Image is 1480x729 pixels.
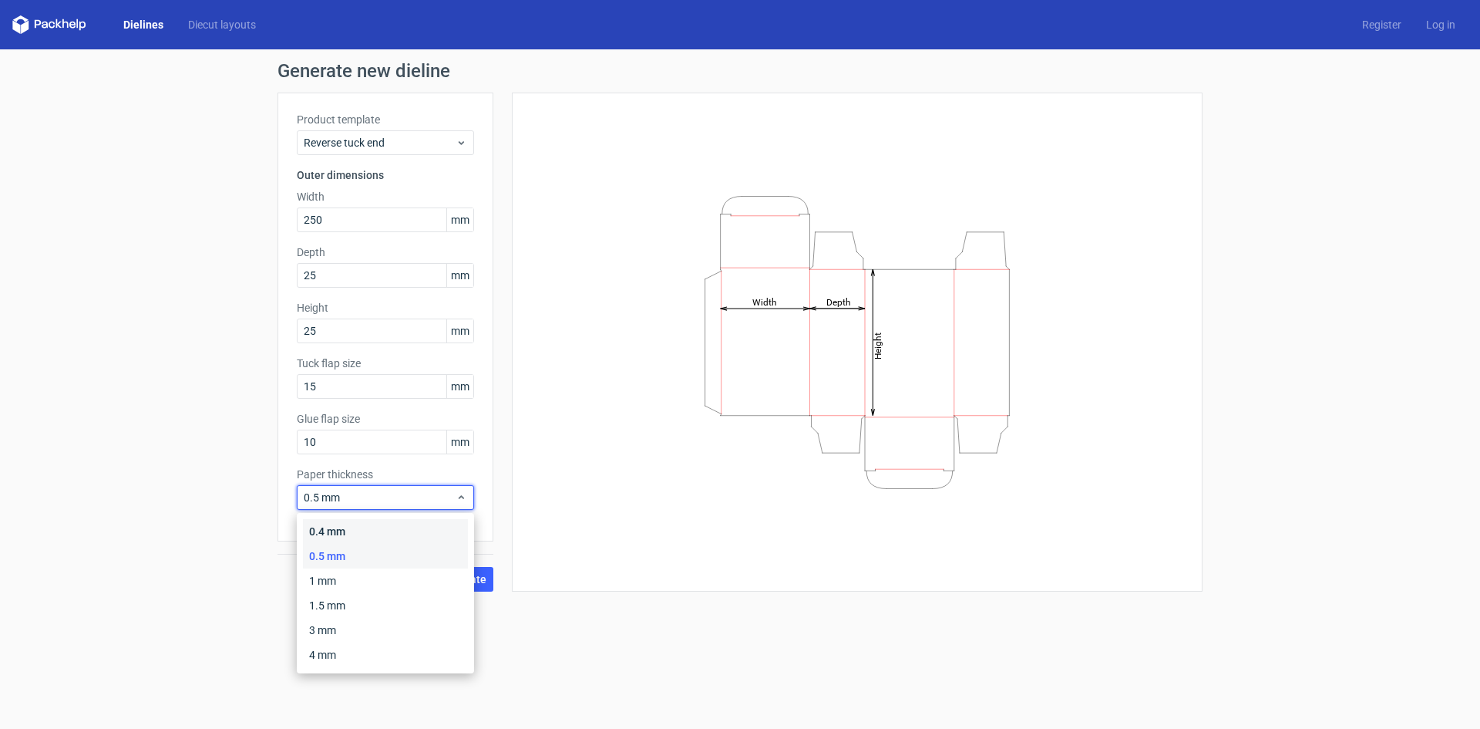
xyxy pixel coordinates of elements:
[297,189,474,204] label: Width
[297,300,474,316] label: Height
[446,375,473,398] span: mm
[303,569,468,593] div: 1 mm
[277,62,1202,80] h1: Generate new dieline
[111,17,176,32] a: Dielines
[303,519,468,544] div: 0.4 mm
[873,332,883,359] tspan: Height
[446,319,473,343] span: mm
[303,643,468,667] div: 4 mm
[446,208,473,231] span: mm
[1350,17,1414,32] a: Register
[446,264,473,287] span: mm
[297,245,474,260] label: Depth
[1414,17,1468,32] a: Log in
[752,296,777,307] tspan: Width
[303,618,468,643] div: 3 mm
[297,356,474,371] label: Tuck flap size
[297,167,474,183] h3: Outer dimensions
[446,430,473,454] span: mm
[297,112,474,127] label: Product template
[303,544,468,569] div: 0.5 mm
[303,593,468,618] div: 1.5 mm
[297,411,474,427] label: Glue flap size
[304,135,456,150] span: Reverse tuck end
[297,467,474,482] label: Paper thickness
[304,490,456,505] span: 0.5 mm
[176,17,268,32] a: Diecut layouts
[826,296,851,307] tspan: Depth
